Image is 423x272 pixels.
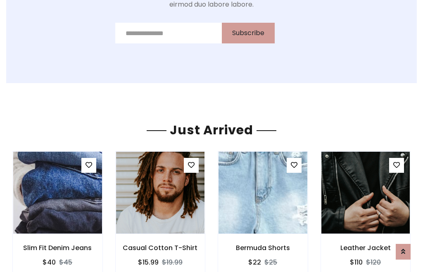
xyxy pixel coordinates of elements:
h6: $15.99 [138,258,159,266]
del: $25 [264,258,277,267]
h6: Casual Cotton T-Shirt [116,244,205,252]
span: Just Arrived [166,121,257,139]
h6: $22 [248,258,261,266]
h6: Bermuda Shorts [218,244,308,252]
button: Subscribe [222,23,275,43]
h6: $40 [43,258,56,266]
h6: Slim Fit Denim Jeans [13,244,102,252]
del: $45 [59,258,72,267]
del: $19.99 [162,258,183,267]
h6: $110 [350,258,363,266]
del: $120 [366,258,381,267]
h6: Leather Jacket [321,244,411,252]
